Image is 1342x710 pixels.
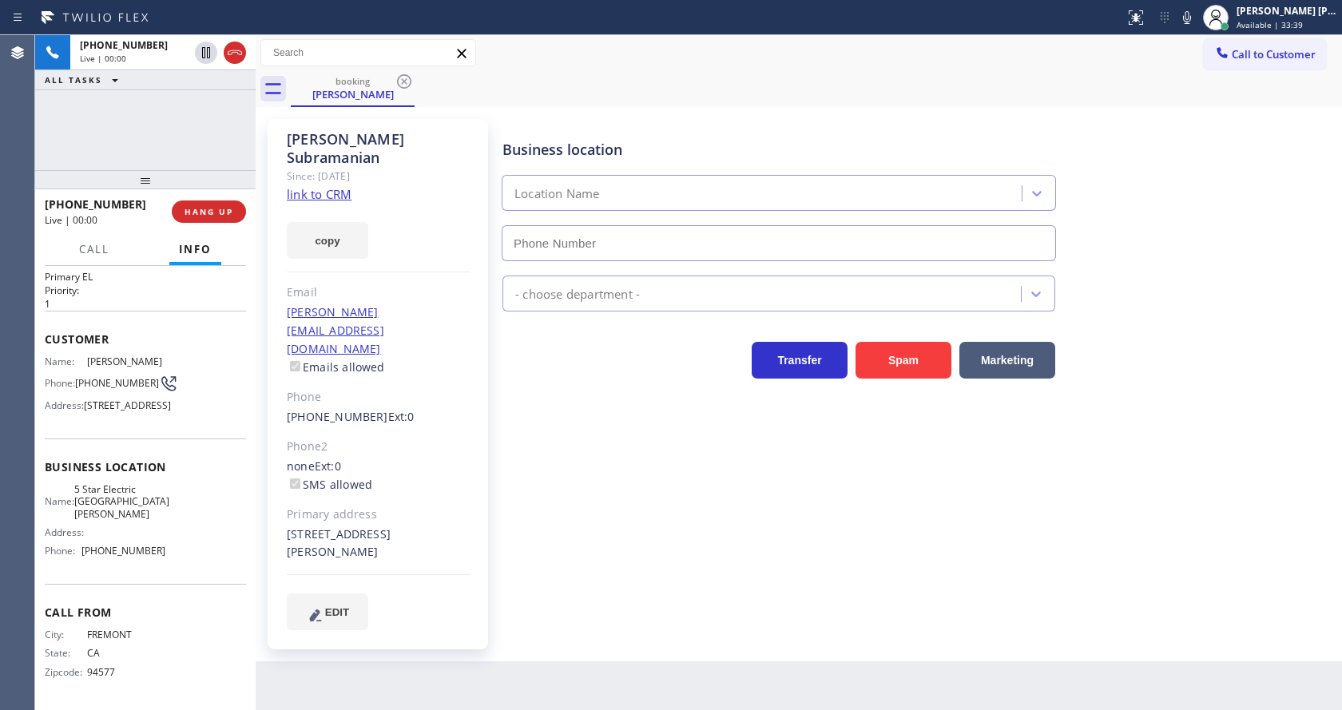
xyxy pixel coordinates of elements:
span: Business location [45,459,246,474]
button: Call [69,234,119,265]
a: [PHONE_NUMBER] [287,409,388,424]
span: CA [87,647,166,659]
div: - choose department - [515,284,640,303]
span: Name: [45,495,74,507]
span: HANG UP [185,206,233,217]
span: Phone: [45,545,81,557]
a: [PERSON_NAME][EMAIL_ADDRESS][DOMAIN_NAME] [287,304,384,356]
div: Phone [287,388,470,407]
div: booking [292,75,413,87]
span: Call to Customer [1232,47,1316,61]
div: Since: [DATE] [287,167,470,185]
div: [STREET_ADDRESS][PERSON_NAME] [287,526,470,562]
button: Mute [1176,6,1198,29]
div: Business location [502,139,1055,161]
button: copy [287,222,368,259]
div: Email [287,284,470,302]
span: Ext: 0 [388,409,415,424]
p: Primary EL [45,270,246,284]
div: Phone2 [287,438,470,456]
span: 5 Star Electric [GEOGRAPHIC_DATA][PERSON_NAME] [74,483,169,520]
span: [PHONE_NUMBER] [80,38,168,52]
input: Phone Number [502,225,1056,261]
span: Customer [45,331,246,347]
span: [STREET_ADDRESS] [84,399,171,411]
div: [PERSON_NAME] [292,87,413,101]
input: Search [261,40,475,65]
span: Address: [45,526,87,538]
span: Info [179,242,212,256]
span: Address: [45,399,84,411]
span: City: [45,629,87,641]
button: Hang up [224,42,246,64]
div: Location Name [514,184,600,203]
span: Zipcode: [45,666,87,678]
span: Call From [45,605,246,620]
span: FREMONT [87,629,166,641]
label: SMS allowed [287,477,372,492]
input: SMS allowed [290,478,300,489]
div: [PERSON_NAME] [PERSON_NAME] [1237,4,1337,18]
div: Shuba Subramanian [292,71,413,105]
span: [PHONE_NUMBER] [75,377,159,389]
span: ALL TASKS [45,74,102,85]
span: Call [79,242,109,256]
span: Ext: 0 [315,458,341,474]
span: [PERSON_NAME] [87,355,166,367]
button: Transfer [752,342,848,379]
button: Marketing [959,342,1055,379]
span: Live | 00:00 [45,213,97,227]
p: 1 [45,297,246,311]
span: State: [45,647,87,659]
button: Spam [856,342,951,379]
button: ALL TASKS [35,70,134,89]
button: EDIT [287,593,368,630]
span: [PHONE_NUMBER] [45,196,146,212]
a: link to CRM [287,186,351,202]
span: EDIT [325,606,349,618]
input: Emails allowed [290,361,300,371]
span: Live | 00:00 [80,53,126,64]
span: Available | 33:39 [1237,19,1303,30]
span: [PHONE_NUMBER] [81,545,165,557]
h2: Priority: [45,284,246,297]
label: Emails allowed [287,359,385,375]
div: Primary address [287,506,470,524]
span: Name: [45,355,87,367]
span: Phone: [45,377,75,389]
span: 94577 [87,666,166,678]
button: Hold Customer [195,42,217,64]
button: HANG UP [172,200,246,223]
button: Info [169,234,221,265]
button: Call to Customer [1204,39,1326,69]
div: none [287,458,470,494]
div: [PERSON_NAME] Subramanian [287,130,470,167]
